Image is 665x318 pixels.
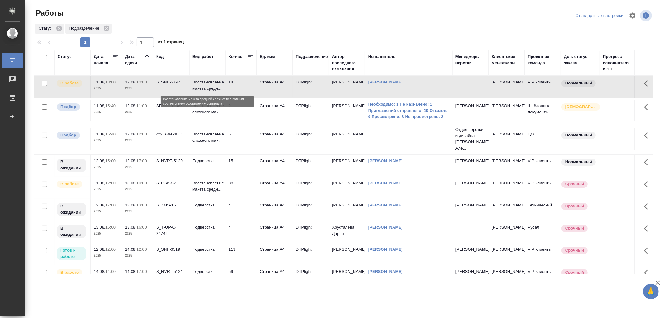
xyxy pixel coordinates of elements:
div: Дата сдачи [125,54,144,66]
p: 11.08, [94,132,105,136]
button: Здесь прячутся важные кнопки [640,76,655,91]
button: Здесь прячутся важные кнопки [640,128,655,143]
div: Можно подбирать исполнителей [56,131,87,140]
p: 2025 [125,230,150,237]
div: Исполнитель [368,54,396,60]
div: Статус [35,24,64,34]
td: DTPlight [293,199,329,221]
div: Дата начала [94,54,113,66]
p: 12.08, [125,159,137,163]
p: 2025 [125,85,150,92]
p: Подразделение [69,25,101,31]
p: 14.08, [125,269,137,274]
div: Исполнитель выполняет работу [56,79,87,88]
td: Страница А4 [257,100,293,121]
p: Подверстка [192,246,222,253]
td: Страница А4 [257,76,293,98]
span: Посмотреть информацию [640,10,653,21]
p: 2025 [94,109,119,115]
div: Исполнитель назначен, приступать к работе пока рано [56,224,87,239]
div: split button [574,11,625,21]
p: Подверстка [192,158,222,164]
p: 2025 [125,109,150,115]
p: 17:00 [137,159,147,163]
div: Подразделение [296,54,328,60]
p: Подверстка [192,268,222,275]
td: DTPlight [293,177,329,199]
td: [PERSON_NAME] [489,155,525,177]
p: Срочный [565,269,584,276]
span: Работы [34,8,64,18]
p: Нормальный [565,159,592,165]
p: Нормальный [565,80,592,86]
button: Здесь прячутся важные кнопки [640,221,655,236]
p: 14:00 [105,269,116,274]
td: [PERSON_NAME] [329,177,365,199]
td: [PERSON_NAME] [489,76,525,98]
td: Хрусталёва Дарья [329,221,365,243]
td: VIP клиенты [525,243,561,265]
p: Срочный [565,247,584,254]
td: VIP клиенты [525,177,561,199]
td: [PERSON_NAME] [489,128,525,150]
p: 17:00 [137,269,147,274]
p: 12:00 [105,247,116,252]
div: Менеджеры верстки [455,54,485,66]
p: 2025 [125,137,150,144]
p: 2025 [125,208,150,215]
a: [PERSON_NAME] [368,80,403,84]
td: 15 [225,155,257,177]
div: Подразделение [65,24,112,34]
p: 2025 [94,253,119,259]
p: 2025 [94,208,119,215]
p: 15:40 [105,103,116,108]
div: Исполнитель может приступить к работе [56,246,87,261]
p: 15:00 [105,159,116,163]
td: Шаблонные документы [525,100,561,121]
td: 4 [225,199,257,221]
td: Страница А4 [257,243,293,265]
td: DTPlight [293,128,329,150]
p: 2025 [125,253,150,259]
td: Русал [525,221,561,243]
p: [PERSON_NAME] [455,202,485,208]
td: [PERSON_NAME] [329,76,365,98]
div: SPBK_FL-365 [156,103,186,109]
p: 10:00 [137,80,147,84]
span: 🙏 [646,285,656,298]
p: 12.08, [94,203,105,207]
p: Отдел верстки и дизайна, [PERSON_NAME] Але... [455,126,485,151]
p: В работе [60,269,79,276]
div: Кол-во [229,54,243,60]
a: Необходимо: 1 Не назначено: 1 Приглашений отправлено: 10 Отказов: 0 Просмотрено: 8 Не просмотрено: 2 [368,101,449,120]
button: Здесь прячутся важные кнопки [640,177,655,192]
div: Статус [58,54,72,60]
div: Исполнитель назначен, приступать к работе пока рано [56,202,87,217]
p: [DEMOGRAPHIC_DATA] [565,104,596,110]
p: 18:00 [105,80,116,84]
td: Страница А4 [257,128,293,150]
p: В ожидании [60,225,83,238]
div: Исполнитель назначен, приступать к работе пока рано [56,158,87,173]
td: [PERSON_NAME] [329,243,365,265]
p: 12:00 [105,181,116,185]
td: [PERSON_NAME] [489,199,525,221]
p: 2025 [94,164,119,170]
div: Код [156,54,164,60]
td: [PERSON_NAME] [489,221,525,243]
p: [PERSON_NAME] [455,180,485,186]
td: DTPlight [293,100,329,121]
td: 14 [225,76,257,98]
p: [PERSON_NAME] [455,268,485,275]
td: [PERSON_NAME] [329,265,365,287]
p: [PERSON_NAME] [455,158,485,164]
p: 13.08, [125,225,137,230]
span: Настроить таблицу [625,8,640,23]
p: В работе [60,181,79,187]
p: Подверстка [192,224,222,230]
p: 14.08, [94,269,105,274]
p: Нормальный [565,132,592,138]
td: [PERSON_NAME] [329,128,365,150]
div: Исполнитель выполняет работу [56,180,87,188]
td: [PERSON_NAME] [489,243,525,265]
